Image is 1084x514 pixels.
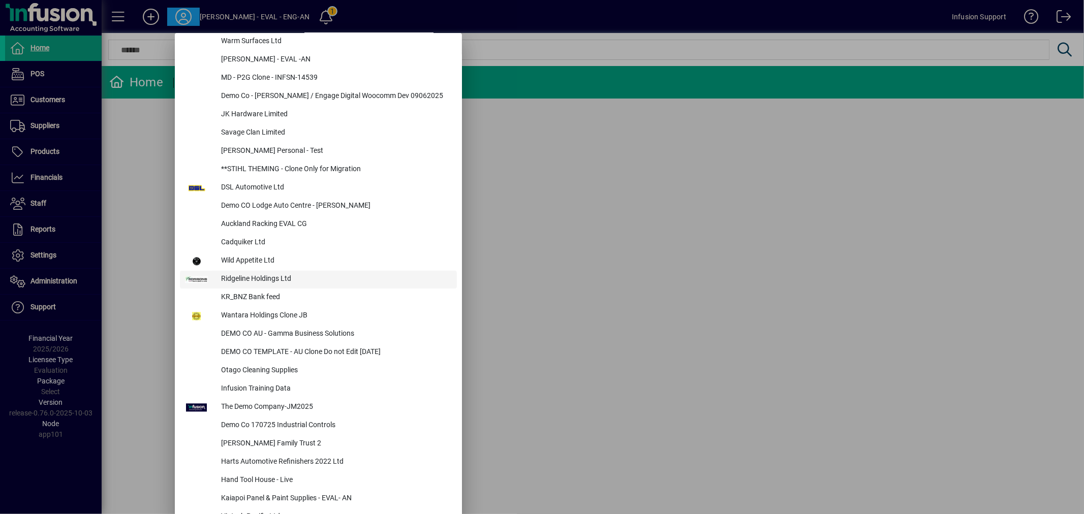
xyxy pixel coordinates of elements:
[213,51,457,69] div: [PERSON_NAME] - EVAL -AN
[213,343,457,362] div: DEMO CO TEMPLATE - AU Clone Do not Edit [DATE]
[213,252,457,270] div: Wild Appetite Ltd
[180,124,457,142] button: Savage Clan Limited
[213,142,457,160] div: [PERSON_NAME] Personal - Test
[213,106,457,124] div: JK Hardware Limited
[180,343,457,362] button: DEMO CO TEMPLATE - AU Clone Do not Edit [DATE]
[180,435,457,453] button: [PERSON_NAME] Family Trust 2
[180,453,457,471] button: Harts Automotive Refinishers 2022 Ltd
[180,380,457,398] button: Infusion Training Data
[180,398,457,416] button: The Demo Company-JM2025
[180,197,457,215] button: Demo CO Lodge Auto Centre - [PERSON_NAME]
[180,142,457,160] button: [PERSON_NAME] Personal - Test
[180,51,457,69] button: [PERSON_NAME] - EVAL -AN
[213,453,457,471] div: Harts Automotive Refinishers 2022 Ltd
[180,160,457,179] button: **STIHL THEMING - Clone Only for Migration
[180,270,457,288] button: Ridgeline Holdings Ltd
[180,490,457,508] button: Kaiapoi Panel & Paint Supplies - EVAL- AN
[213,398,457,416] div: The Demo Company-JM2025
[213,197,457,215] div: Demo CO Lodge Auto Centre - [PERSON_NAME]
[213,490,457,508] div: Kaiapoi Panel & Paint Supplies - EVAL- AN
[213,69,457,87] div: MD - P2G Clone - INFSN-14539
[213,307,457,325] div: Wantara Holdings Clone JB
[180,416,457,435] button: Demo Co 170725 Industrial Controls
[213,416,457,435] div: Demo Co 170725 Industrial Controls
[213,160,457,179] div: **STIHL THEMING - Clone Only for Migration
[180,215,457,234] button: Auckland Racking EVAL CG
[180,234,457,252] button: Cadquiker Ltd
[213,33,457,51] div: Warm Surfaces Ltd
[213,87,457,106] div: Demo Co - [PERSON_NAME] / Engage Digital Woocomm Dev 09062025
[213,380,457,398] div: Infusion Training Data
[180,179,457,197] button: DSL Automotive Ltd
[180,106,457,124] button: JK Hardware Limited
[180,33,457,51] button: Warm Surfaces Ltd
[213,471,457,490] div: Hand Tool House - Live
[180,325,457,343] button: DEMO CO AU - Gamma Business Solutions
[180,69,457,87] button: MD - P2G Clone - INFSN-14539
[180,307,457,325] button: Wantara Holdings Clone JB
[213,215,457,234] div: Auckland Racking EVAL CG
[180,288,457,307] button: KR_BNZ Bank feed
[213,288,457,307] div: KR_BNZ Bank feed
[180,87,457,106] button: Demo Co - [PERSON_NAME] / Engage Digital Woocomm Dev 09062025
[213,435,457,453] div: [PERSON_NAME] Family Trust 2
[213,124,457,142] div: Savage Clan Limited
[213,270,457,288] div: Ridgeline Holdings Ltd
[213,179,457,197] div: DSL Automotive Ltd
[213,234,457,252] div: Cadquiker Ltd
[213,325,457,343] div: DEMO CO AU - Gamma Business Solutions
[180,252,457,270] button: Wild Appetite Ltd
[180,471,457,490] button: Hand Tool House - Live
[180,362,457,380] button: Otago Cleaning Supplies
[213,362,457,380] div: Otago Cleaning Supplies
